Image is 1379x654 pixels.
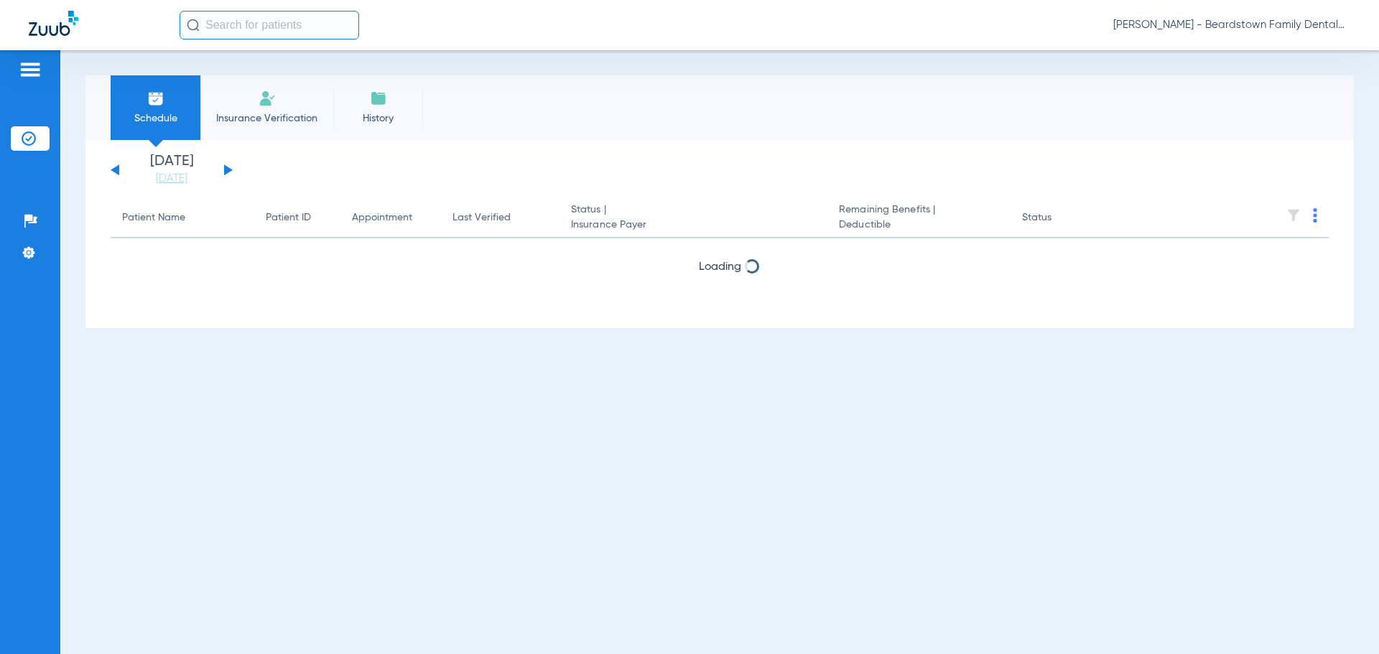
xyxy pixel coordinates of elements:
[1313,208,1317,223] img: group-dot-blue.svg
[129,154,215,186] li: [DATE]
[1113,18,1350,32] span: [PERSON_NAME] - Beardstown Family Dental
[266,210,311,225] div: Patient ID
[571,218,816,233] span: Insurance Payer
[122,210,185,225] div: Patient Name
[122,210,243,225] div: Patient Name
[370,90,387,107] img: History
[699,261,741,273] span: Loading
[452,210,511,225] div: Last Verified
[266,210,329,225] div: Patient ID
[121,111,190,126] span: Schedule
[187,19,200,32] img: Search Icon
[147,90,164,107] img: Schedule
[180,11,359,39] input: Search for patients
[211,111,322,126] span: Insurance Verification
[259,90,276,107] img: Manual Insurance Verification
[827,198,1010,238] th: Remaining Benefits |
[19,61,42,78] img: hamburger-icon
[344,111,412,126] span: History
[452,210,548,225] div: Last Verified
[839,218,998,233] span: Deductible
[560,198,827,238] th: Status |
[1286,208,1301,223] img: filter.svg
[129,172,215,186] a: [DATE]
[1011,198,1108,238] th: Status
[352,210,430,225] div: Appointment
[29,11,78,36] img: Zuub Logo
[352,210,412,225] div: Appointment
